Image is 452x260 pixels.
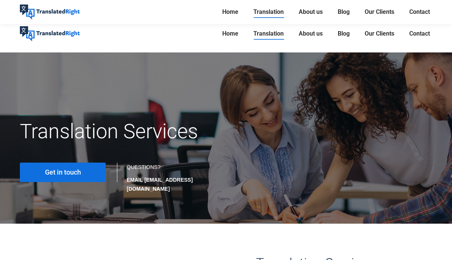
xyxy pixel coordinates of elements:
strong: EMAIL [EMAIL_ADDRESS][DOMAIN_NAME] [127,177,193,192]
span: About us [299,8,323,16]
img: Translated Right [20,4,80,19]
span: About us [299,30,323,37]
a: Translation [251,22,286,46]
span: Blog [338,8,350,16]
a: Home [220,7,241,17]
a: Contact [407,22,432,46]
a: About us [296,22,325,46]
span: Home [222,8,238,16]
a: Translation [251,7,286,17]
a: Our Clients [362,22,397,46]
div: QUESTIONS? [127,163,219,193]
span: Get in touch [45,169,81,176]
span: Translation [253,8,284,16]
span: Blog [338,30,350,37]
a: Get in touch [20,163,106,182]
a: Our Clients [362,7,397,17]
span: Translation [253,30,284,37]
span: Home [222,30,238,37]
a: Contact [407,7,432,17]
img: Translated Right [20,26,80,41]
span: Contact [409,8,430,16]
a: About us [296,7,325,17]
span: Contact [409,30,430,37]
span: Our Clients [365,30,394,37]
span: Our Clients [365,8,394,16]
h1: Translation Services [20,119,291,144]
a: Home [220,22,241,46]
a: Blog [335,7,352,17]
a: Blog [335,22,352,46]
